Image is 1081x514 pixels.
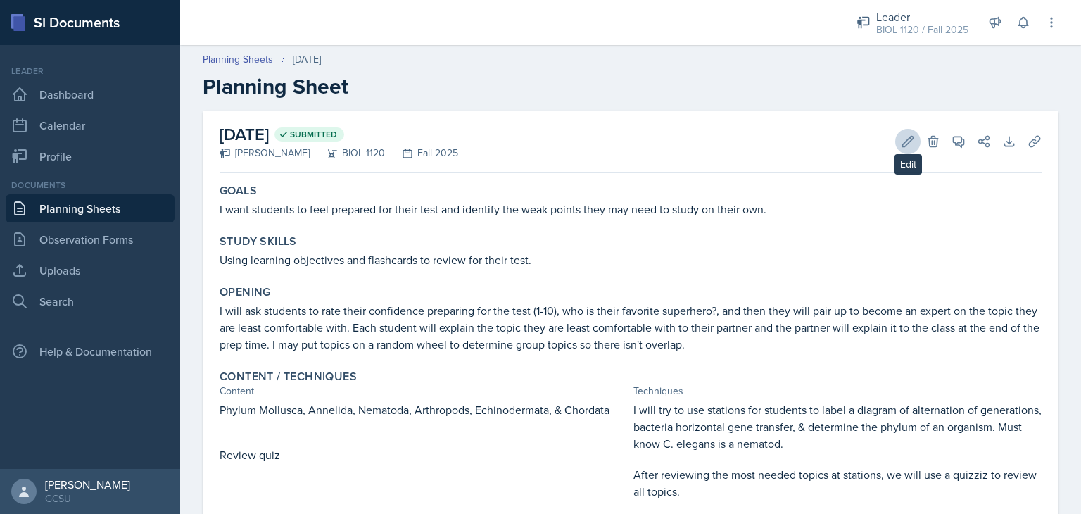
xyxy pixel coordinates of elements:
[6,256,175,284] a: Uploads
[633,401,1042,452] p: I will try to use stations for students to label a diagram of alternation of generations, bacteri...
[633,384,1042,399] div: Techniques
[220,251,1042,268] p: Using learning objectives and flashcards to review for their test.
[220,384,628,399] div: Content
[633,466,1042,500] p: After reviewing the most needed topics at stations, we will use a quizziz to review all topics.
[220,146,310,161] div: [PERSON_NAME]
[220,201,1042,218] p: I want students to feel prepared for their test and identify the weak points they may need to stu...
[385,146,458,161] div: Fall 2025
[220,122,458,147] h2: [DATE]
[220,370,357,384] label: Content / Techniques
[220,446,628,463] p: Review quiz
[220,302,1042,353] p: I will ask students to rate their confidence preparing for the test (1-10), who is their favorite...
[6,111,175,139] a: Calendar
[6,337,175,365] div: Help & Documentation
[220,285,271,299] label: Opening
[203,52,273,67] a: Planning Sheets
[6,65,175,77] div: Leader
[876,8,968,25] div: Leader
[6,225,175,253] a: Observation Forms
[293,52,321,67] div: [DATE]
[310,146,385,161] div: BIOL 1120
[6,287,175,315] a: Search
[45,491,130,506] div: GCSU
[895,129,921,154] button: Edit
[290,129,337,140] span: Submitted
[45,477,130,491] div: [PERSON_NAME]
[6,194,175,222] a: Planning Sheets
[203,74,1058,99] h2: Planning Sheet
[876,23,968,37] div: BIOL 1120 / Fall 2025
[6,179,175,192] div: Documents
[220,184,257,198] label: Goals
[220,401,628,418] p: Phylum Mollusca, Annelida, Nematoda, Arthropods, Echinodermata, & Chordata
[6,80,175,108] a: Dashboard
[6,142,175,170] a: Profile
[220,234,297,249] label: Study Skills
